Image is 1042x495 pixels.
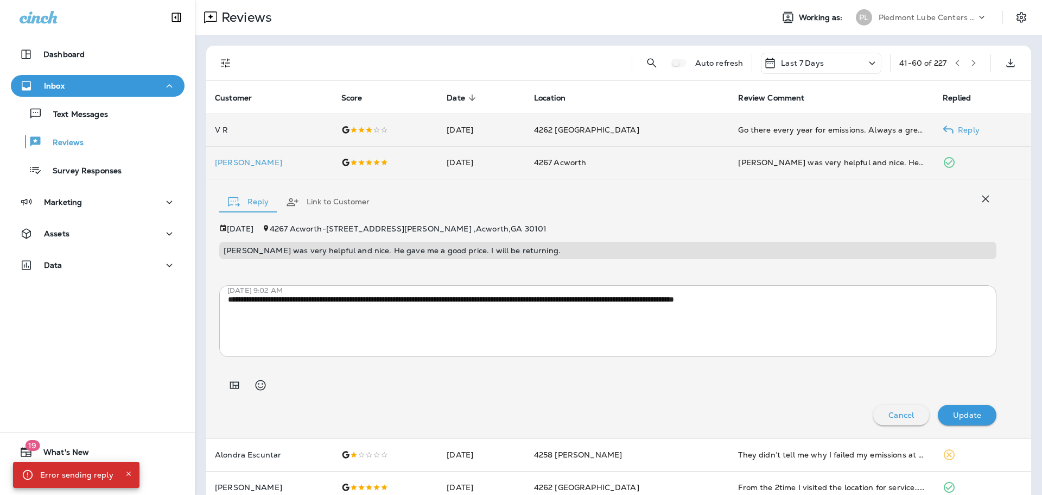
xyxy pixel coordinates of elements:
span: Date [447,93,479,103]
span: Replied [943,93,971,103]
span: Replied [943,93,985,103]
button: Text Messages [11,102,185,125]
button: Inbox [11,75,185,97]
p: Marketing [44,198,82,206]
button: Dashboard [11,43,185,65]
button: Survey Responses [11,159,185,181]
button: Cancel [873,405,929,425]
button: Search Reviews [641,52,663,74]
button: Update [938,405,996,425]
span: 4258 [PERSON_NAME] [534,450,622,460]
p: Reviews [42,138,84,148]
p: [DATE] [227,224,253,233]
p: Survey Responses [42,166,122,177]
button: Link to Customer [277,183,378,222]
div: They didn’t tell me why I failed my emissions at this establishment. All was told me its either b... [738,449,925,460]
button: Reply [219,183,277,222]
span: What's New [33,448,89,461]
td: [DATE] [438,438,525,471]
span: Review Comment [738,93,818,103]
button: Marketing [11,191,185,213]
p: [PERSON_NAME] [215,483,324,492]
button: 19What's New [11,441,185,463]
p: [DATE] 9:02 AM [227,286,1005,295]
button: Assets [11,223,185,245]
div: Go there every year for emissions. Always a great experience. Got in a tight for replacing headli... [738,124,925,135]
button: Support [11,467,185,489]
p: Reviews [217,9,272,26]
div: From the 2time I visited the location for service… the entire experience was fantastic. The young... [738,482,925,493]
td: [DATE] [438,114,525,146]
button: Select an emoji [250,374,271,396]
p: Update [953,411,981,419]
div: Brian was very helpful and nice. He gave me a good price. I will be returning. [738,157,925,168]
td: [DATE] [438,146,525,179]
span: 4262 [GEOGRAPHIC_DATA] [534,483,639,492]
div: Error sending reply [40,465,113,485]
button: Filters [215,52,237,74]
div: Click to view Customer Drawer [215,158,324,167]
button: Close [122,467,135,480]
p: Last 7 Days [781,59,824,67]
div: 41 - 60 of 227 [899,59,946,67]
span: 4262 [GEOGRAPHIC_DATA] [534,125,639,135]
span: Location [534,93,566,103]
p: Auto refresh [695,59,744,67]
button: Add in a premade template [224,374,245,396]
span: Review Comment [738,93,804,103]
button: Collapse Sidebar [161,7,192,28]
p: Assets [44,229,69,238]
button: Data [11,254,185,276]
p: Inbox [44,82,65,90]
span: 19 [25,440,40,451]
span: Location [534,93,580,103]
p: Cancel [888,411,914,419]
span: Score [341,93,363,103]
p: Reply [954,126,980,134]
span: Date [447,93,465,103]
span: 4267 Acworth - [STREET_ADDRESS][PERSON_NAME] , Acworth , GA 30101 [270,224,547,234]
p: Piedmont Lube Centers LLC [879,13,976,22]
p: Dashboard [43,50,85,59]
span: 4267 Acworth [534,158,587,167]
p: Data [44,261,62,270]
p: V R [215,126,324,134]
p: [PERSON_NAME] [215,158,324,167]
button: Export as CSV [1000,52,1021,74]
span: Customer [215,93,252,103]
div: PL [856,9,872,26]
span: Score [341,93,377,103]
button: Settings [1012,8,1031,27]
p: Alondra Escuntar [215,450,324,459]
span: Customer [215,93,266,103]
p: [PERSON_NAME] was very helpful and nice. He gave me a good price. I will be returning. [224,246,992,255]
button: Reviews [11,130,185,153]
p: Text Messages [42,110,108,120]
span: Working as: [799,13,845,22]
